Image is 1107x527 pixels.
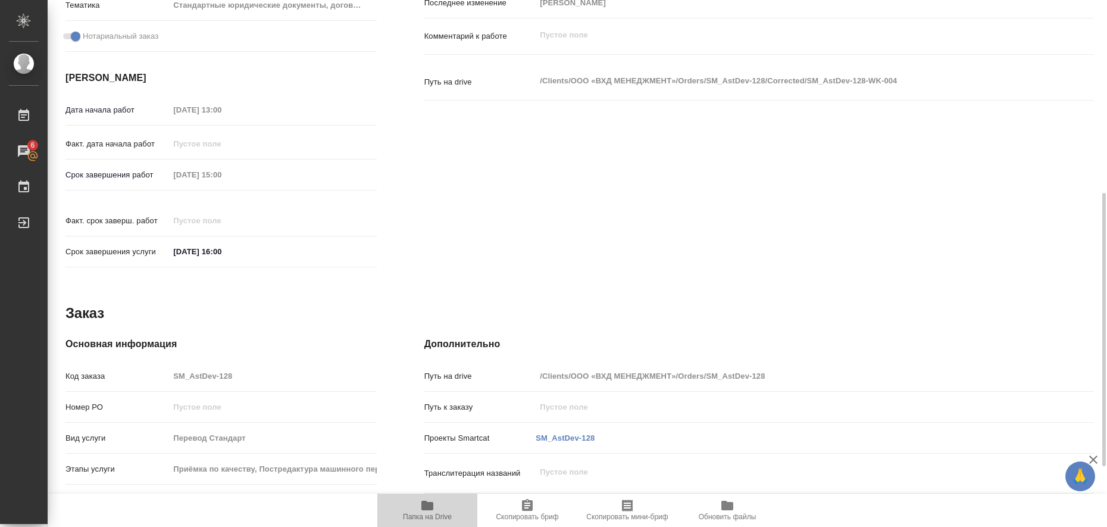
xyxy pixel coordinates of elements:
[65,304,104,323] h2: Заказ
[377,494,477,527] button: Папка на Drive
[536,434,595,442] a: SM_AstDev-128
[169,101,273,119] input: Пустое поле
[424,401,536,413] p: Путь к заказу
[65,71,377,85] h4: [PERSON_NAME]
[699,513,756,521] span: Обновить файлы
[536,71,1038,91] textarea: /Clients/ООО «ВХД МЕНЕДЖМЕНТ»/Orders/SM_AstDev-128/Corrected/SM_AstDev-128-WK-004
[65,337,377,351] h4: Основная информация
[577,494,677,527] button: Скопировать мини-бриф
[536,367,1038,385] input: Пустое поле
[65,246,169,258] p: Срок завершения услуги
[65,169,169,181] p: Срок завершения работ
[65,432,169,444] p: Вид услуги
[65,463,169,475] p: Этапы услуги
[536,398,1038,416] input: Пустое поле
[424,467,536,479] p: Транслитерация названий
[169,243,273,260] input: ✎ Введи что-нибудь
[169,166,273,183] input: Пустое поле
[424,432,536,444] p: Проекты Smartcat
[169,398,376,416] input: Пустое поле
[424,337,1094,351] h4: Дополнительно
[586,513,668,521] span: Скопировать мини-бриф
[83,30,158,42] span: Нотариальный заказ
[403,513,452,521] span: Папка на Drive
[169,367,376,385] input: Пустое поле
[1065,461,1095,491] button: 🙏
[65,401,169,413] p: Номер РО
[424,30,536,42] p: Комментарий к работе
[424,370,536,382] p: Путь на drive
[1070,464,1090,489] span: 🙏
[65,138,169,150] p: Факт. дата начала работ
[65,370,169,382] p: Код заказа
[169,429,376,447] input: Пустое поле
[677,494,777,527] button: Обновить файлы
[169,460,376,478] input: Пустое поле
[169,212,273,229] input: Пустое поле
[23,139,42,151] span: 6
[477,494,577,527] button: Скопировать бриф
[65,215,169,227] p: Факт. срок заверш. работ
[169,135,273,152] input: Пустое поле
[424,76,536,88] p: Путь на drive
[496,513,558,521] span: Скопировать бриф
[65,104,169,116] p: Дата начала работ
[3,136,45,166] a: 6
